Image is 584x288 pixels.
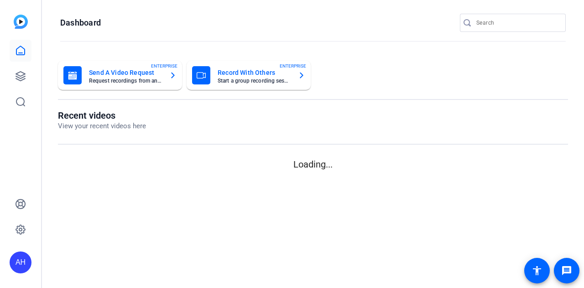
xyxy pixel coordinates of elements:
[476,17,558,28] input: Search
[14,15,28,29] img: blue-gradient.svg
[58,110,146,121] h1: Recent videos
[218,78,291,84] mat-card-subtitle: Start a group recording session
[60,17,101,28] h1: Dashboard
[532,265,542,276] mat-icon: accessibility
[280,63,306,69] span: ENTERPRISE
[187,61,311,90] button: Record With OthersStart a group recording sessionENTERPRISE
[58,157,568,171] p: Loading...
[89,67,162,78] mat-card-title: Send A Video Request
[58,121,146,131] p: View your recent videos here
[10,251,31,273] div: AH
[151,63,177,69] span: ENTERPRISE
[89,78,162,84] mat-card-subtitle: Request recordings from anyone, anywhere
[561,265,572,276] mat-icon: message
[58,61,182,90] button: Send A Video RequestRequest recordings from anyone, anywhereENTERPRISE
[218,67,291,78] mat-card-title: Record With Others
